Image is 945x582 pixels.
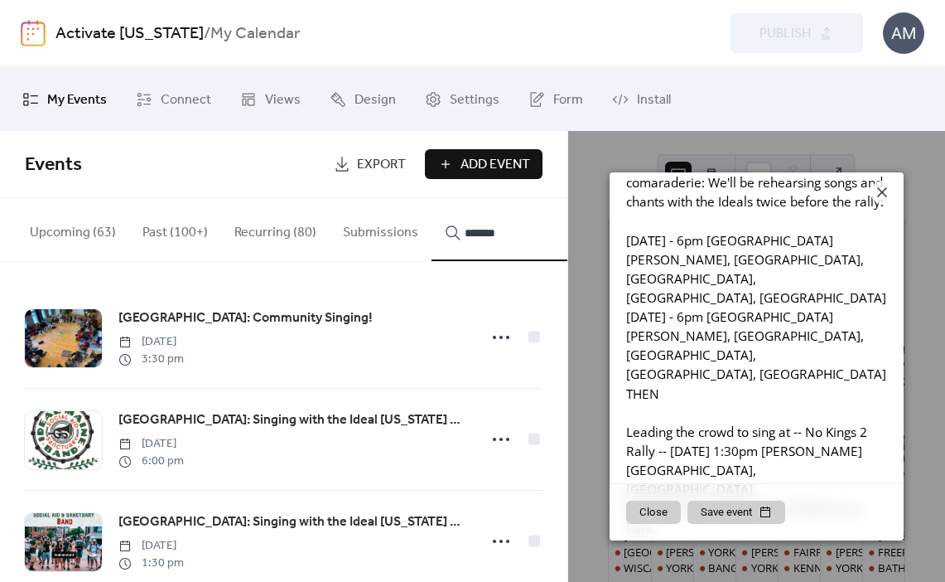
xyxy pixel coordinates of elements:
[883,12,924,54] div: AM
[118,410,467,431] a: [GEOGRAPHIC_DATA]: Singing with the Ideal [US_STATE] Social Aid and Sanctuary Band! Rehearsal for...
[118,512,467,533] a: [GEOGRAPHIC_DATA]: Singing with the Ideal [US_STATE] Social Aid and Sanctuary Band at No Kings 2
[118,410,467,430] span: [GEOGRAPHIC_DATA]: Singing with the Ideal [US_STATE] Social Aid and Sanctuary Band! Rehearsal for...
[412,74,512,124] a: Settings
[55,18,204,50] a: Activate [US_STATE]
[123,74,224,124] a: Connect
[553,87,583,113] span: Form
[118,308,373,328] span: [GEOGRAPHIC_DATA]: Community Singing!
[228,74,313,124] a: Views
[637,87,671,113] span: Install
[118,435,184,453] span: [DATE]
[25,147,82,183] span: Events
[600,74,683,124] a: Install
[10,74,119,124] a: My Events
[357,155,406,175] span: Export
[129,198,221,259] button: Past (100+)
[204,18,210,50] b: /
[330,198,432,259] button: Submissions
[354,87,396,113] span: Design
[516,74,595,124] a: Form
[118,555,184,572] span: 1:30 pm
[460,155,530,175] span: Add Event
[265,87,301,113] span: Views
[47,87,107,113] span: My Events
[210,18,300,50] b: My Calendar
[21,20,46,46] img: logo
[118,512,467,532] span: [GEOGRAPHIC_DATA]: Singing with the Ideal [US_STATE] Social Aid and Sanctuary Band at No Kings 2
[17,198,129,259] button: Upcoming (63)
[118,333,184,351] span: [DATE]
[450,87,499,113] span: Settings
[118,351,184,368] span: 3:30 pm
[118,537,184,555] span: [DATE]
[118,308,373,329] a: [GEOGRAPHIC_DATA]: Community Singing!
[161,87,211,113] span: Connect
[221,198,330,259] button: Recurring (80)
[321,149,418,179] a: Export
[687,501,785,524] button: Save event
[626,501,681,524] button: Close
[118,453,184,470] span: 6:00 pm
[317,74,408,124] a: Design
[425,149,542,179] button: Add Event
